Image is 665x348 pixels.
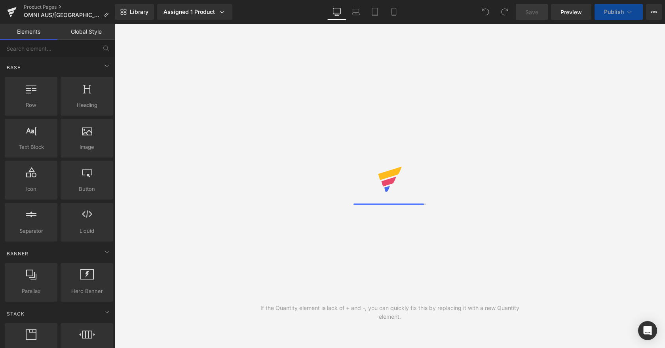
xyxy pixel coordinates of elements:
span: Text Block [7,143,55,151]
div: Open Intercom Messenger [638,321,657,340]
span: Library [130,8,148,15]
a: New Library [115,4,154,20]
span: Preview [560,8,582,16]
span: Liquid [63,227,111,235]
button: Publish [595,4,643,20]
a: Tablet [365,4,384,20]
a: Laptop [346,4,365,20]
a: Desktop [327,4,346,20]
span: Image [63,143,111,151]
div: If the Quantity element is lack of + and -, you can quickly fix this by replacing it with a new Q... [252,304,528,321]
span: Heading [63,101,111,109]
button: Undo [478,4,494,20]
a: Preview [551,4,591,20]
span: Banner [6,250,29,257]
button: Redo [497,4,513,20]
span: Base [6,64,21,71]
a: Mobile [384,4,403,20]
span: Icon [7,185,55,193]
span: Parallax [7,287,55,295]
span: Separator [7,227,55,235]
span: Row [7,101,55,109]
button: More [646,4,662,20]
a: Global Style [57,24,115,40]
a: Product Pages [24,4,115,10]
span: Save [525,8,538,16]
span: Stack [6,310,25,318]
span: Publish [604,9,624,15]
span: OMNI AUS/[GEOGRAPHIC_DATA] [24,12,100,18]
span: Hero Banner [63,287,111,295]
span: Button [63,185,111,193]
div: Assigned 1 Product [163,8,226,16]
